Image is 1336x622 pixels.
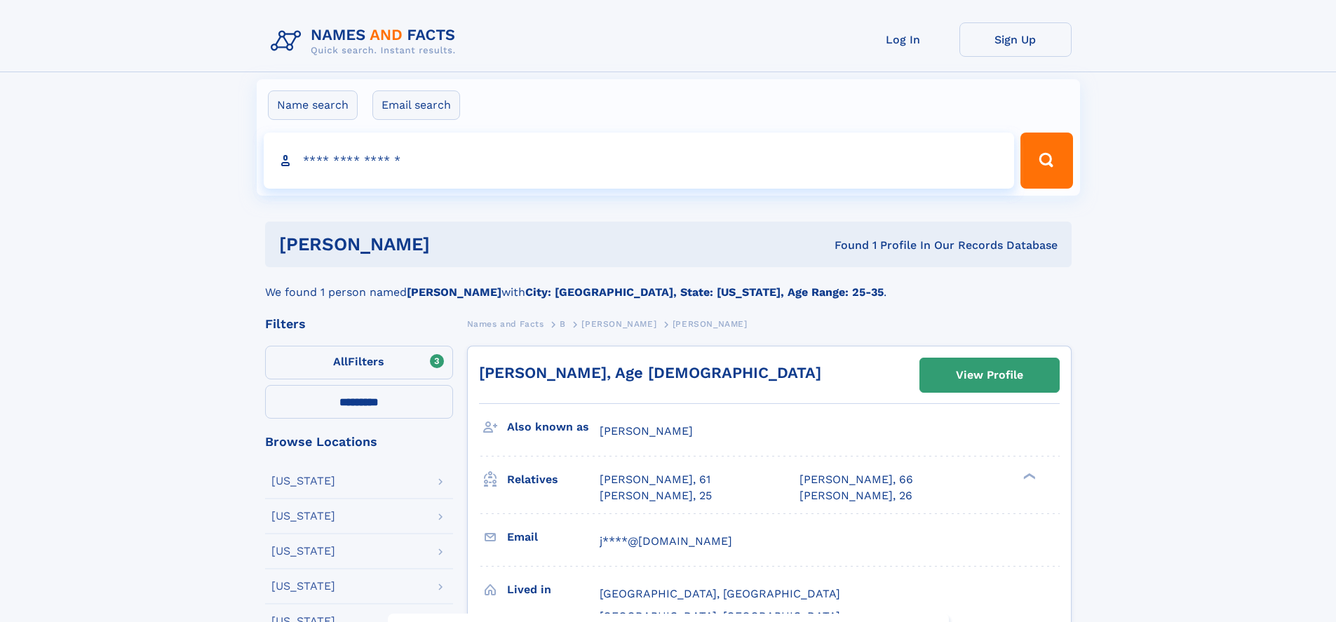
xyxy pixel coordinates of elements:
[600,488,712,503] a: [PERSON_NAME], 25
[632,238,1058,253] div: Found 1 Profile In Our Records Database
[265,435,453,448] div: Browse Locations
[264,133,1015,189] input: search input
[372,90,460,120] label: Email search
[507,578,600,602] h3: Lived in
[581,319,656,329] span: [PERSON_NAME]
[333,355,348,368] span: All
[467,315,544,332] a: Names and Facts
[600,424,693,438] span: [PERSON_NAME]
[600,587,840,600] span: [GEOGRAPHIC_DATA], [GEOGRAPHIC_DATA]
[265,267,1072,301] div: We found 1 person named with .
[799,472,913,487] a: [PERSON_NAME], 66
[799,488,912,503] a: [PERSON_NAME], 26
[956,359,1023,391] div: View Profile
[265,318,453,330] div: Filters
[271,475,335,487] div: [US_STATE]
[920,358,1059,392] a: View Profile
[525,285,884,299] b: City: [GEOGRAPHIC_DATA], State: [US_STATE], Age Range: 25-35
[271,546,335,557] div: [US_STATE]
[265,346,453,379] label: Filters
[600,472,710,487] a: [PERSON_NAME], 61
[271,581,335,592] div: [US_STATE]
[581,315,656,332] a: [PERSON_NAME]
[265,22,467,60] img: Logo Names and Facts
[271,511,335,522] div: [US_STATE]
[479,364,821,381] a: [PERSON_NAME], Age [DEMOGRAPHIC_DATA]
[1020,472,1037,481] div: ❯
[268,90,358,120] label: Name search
[847,22,959,57] a: Log In
[560,315,566,332] a: B
[560,319,566,329] span: B
[407,285,501,299] b: [PERSON_NAME]
[507,415,600,439] h3: Also known as
[507,468,600,492] h3: Relatives
[279,236,633,253] h1: [PERSON_NAME]
[507,525,600,549] h3: Email
[959,22,1072,57] a: Sign Up
[673,319,748,329] span: [PERSON_NAME]
[1020,133,1072,189] button: Search Button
